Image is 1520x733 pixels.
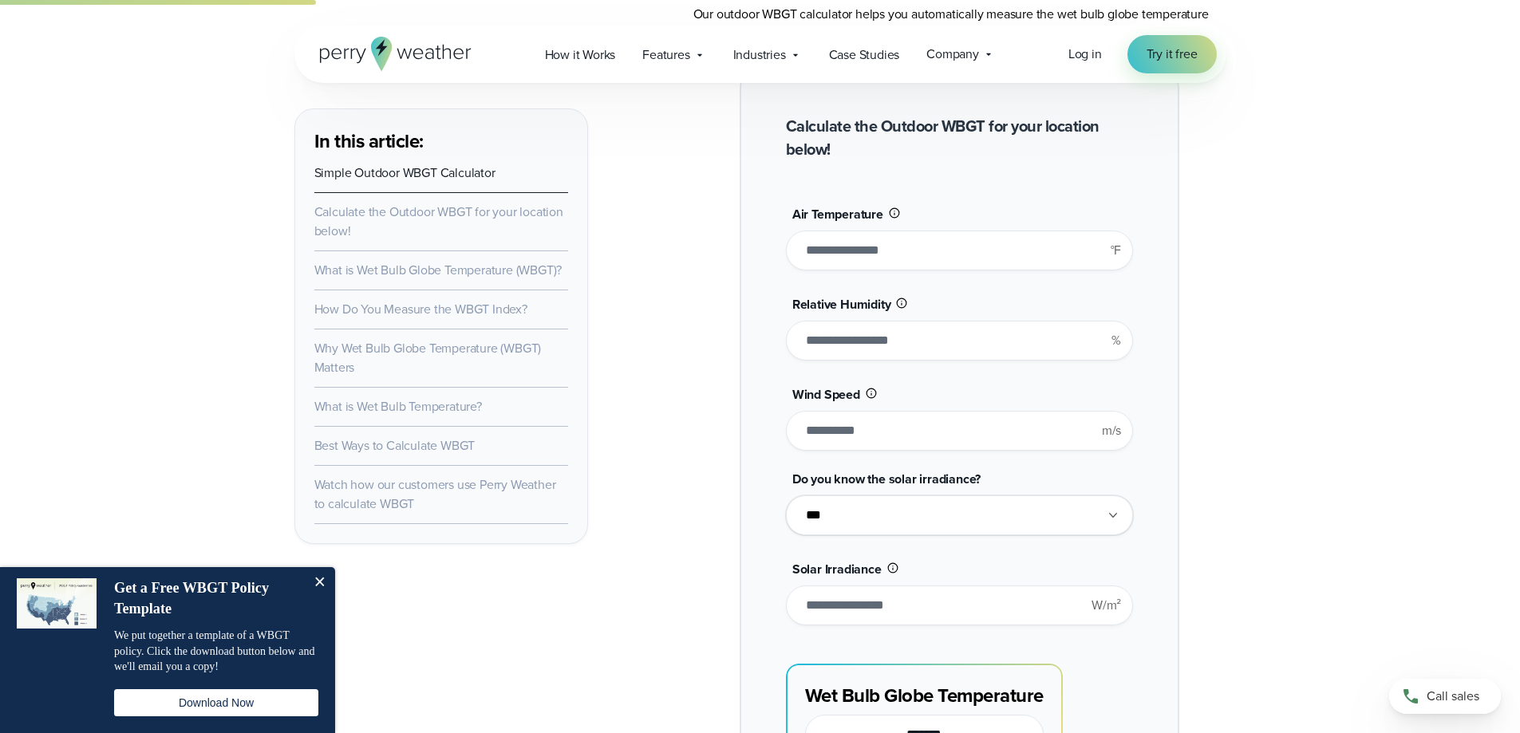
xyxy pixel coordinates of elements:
p: Our outdoor WBGT calculator helps you automatically measure the wet bulb globe temperature quickl... [693,5,1226,43]
span: How it Works [545,45,616,65]
a: Log in [1068,45,1102,64]
span: Do you know the solar irradiance? [792,470,981,488]
span: Call sales [1427,687,1479,706]
span: Features [642,45,689,65]
span: Log in [1068,45,1102,63]
a: Case Studies [815,38,914,71]
button: Close [303,567,335,599]
img: dialog featured image [17,578,97,629]
a: How it Works [531,38,630,71]
h2: Calculate the Outdoor WBGT for your location below! [786,115,1133,161]
span: Air Temperature [792,205,883,223]
h4: Get a Free WBGT Policy Template [114,578,302,619]
a: Simple Outdoor WBGT Calculator [314,164,495,182]
span: Industries [733,45,786,65]
a: Watch how our customers use Perry Weather to calculate WBGT [314,475,556,513]
a: Call sales [1389,679,1501,714]
span: Try it free [1147,45,1198,64]
button: Download Now [114,689,318,716]
a: Try it free [1127,35,1217,73]
span: Relative Humidity [792,295,891,313]
span: Wind Speed [792,385,860,404]
p: We put together a template of a WBGT policy. Click the download button below and we'll email you ... [114,628,318,675]
h3: In this article: [314,128,568,154]
span: Solar Irradiance [792,560,882,578]
span: Case Studies [829,45,900,65]
a: Calculate the Outdoor WBGT for your location below! [314,203,563,240]
a: Why Wet Bulb Globe Temperature (WBGT) Matters [314,339,542,376]
a: What is Wet Bulb Temperature? [314,397,482,416]
a: How Do You Measure the WBGT Index? [314,300,527,318]
a: What is Wet Bulb Globe Temperature (WBGT)? [314,261,563,279]
a: Best Ways to Calculate WBGT [314,436,476,455]
span: Company [926,45,979,64]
